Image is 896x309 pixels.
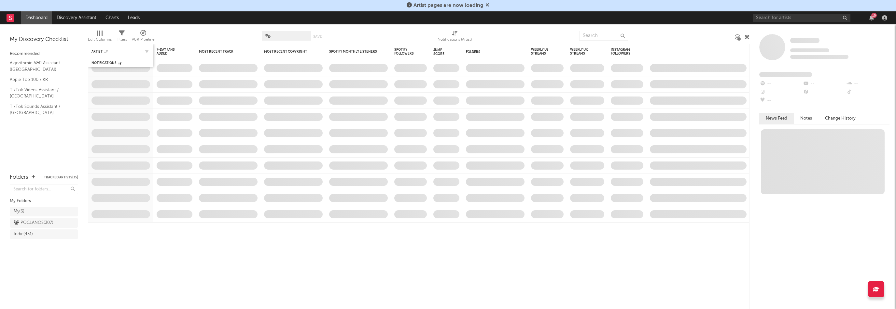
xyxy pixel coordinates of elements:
div: My Discovery Checklist [10,36,78,44]
span: 7-Day Fans Added [157,48,183,56]
button: Change History [819,113,862,124]
div: My ( 6 ) [14,208,24,215]
button: Filter by Artist [144,48,150,55]
div: -- [803,88,846,97]
div: 10 [871,13,877,18]
a: My(6) [10,207,78,216]
div: Edit Columns [88,28,112,46]
span: 0 fans last week [790,55,848,59]
a: Algorithmic A&R Assistant ([GEOGRAPHIC_DATA]) [10,59,72,73]
div: Filters [117,36,127,44]
div: Spotify Monthly Listeners [329,50,378,54]
div: My Folders [10,197,78,205]
span: Some Artist [790,38,819,43]
div: A&R Pipeline [132,36,155,44]
button: Tracked Artists(35) [44,176,78,179]
a: Charts [101,11,123,24]
button: Save [313,35,322,38]
div: Most Recent Copyright [264,50,313,54]
div: Notifications [91,61,140,65]
span: Tracking Since: [DATE] [790,48,829,52]
div: -- [759,80,803,88]
a: Some Artist [790,37,819,44]
input: Search for folders... [10,185,78,194]
a: POCLANOS(307) [10,218,78,228]
div: Most Recent Track [199,50,248,54]
div: Notifications (Artist) [438,28,472,46]
div: Recommended [10,50,78,58]
div: Artist [91,50,140,54]
div: Instagram Followers [611,48,634,56]
div: Spotify Followers [394,48,417,56]
a: TikTok Videos Assistant / [GEOGRAPHIC_DATA] [10,86,72,100]
div: Indie ( 431 ) [14,230,33,238]
button: News Feed [759,113,794,124]
div: A&R Pipeline [132,28,155,46]
a: TikTok Sounds Assistant / [GEOGRAPHIC_DATA] [10,103,72,116]
button: 10 [869,15,874,20]
div: Filters [117,28,127,46]
a: Indie(431) [10,229,78,239]
div: -- [803,80,846,88]
div: POCLANOS ( 307 ) [14,219,53,227]
div: Folders [466,50,515,54]
div: Edit Columns [88,36,112,44]
div: -- [759,88,803,97]
span: Weekly US Streams [531,48,554,56]
div: -- [846,88,889,97]
div: Jump Score [433,48,450,56]
input: Search for artists [753,14,850,22]
span: Weekly UK Streams [570,48,595,56]
a: Dashboard [21,11,52,24]
button: Notes [794,113,819,124]
span: Artist pages are now loading [413,3,483,8]
div: -- [759,97,803,105]
span: Dismiss [485,3,489,8]
a: Discovery Assistant [52,11,101,24]
span: Fans Added by Platform [759,72,812,77]
input: Search... [579,31,628,41]
a: Apple Top 100 / KR [10,76,72,83]
div: Folders [10,174,28,181]
div: Notifications (Artist) [438,36,472,44]
div: -- [846,80,889,88]
a: Leads [123,11,144,24]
